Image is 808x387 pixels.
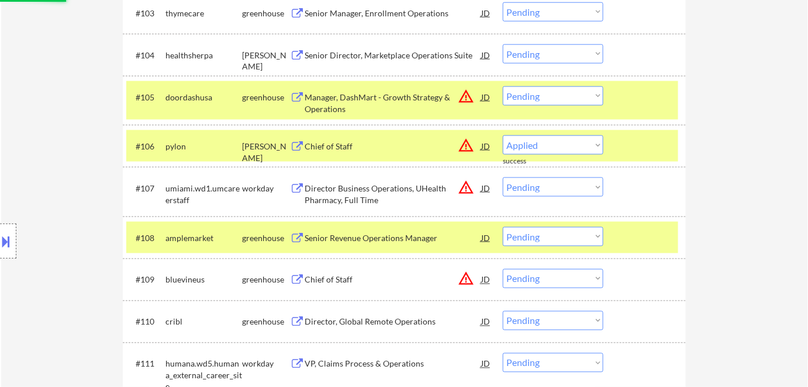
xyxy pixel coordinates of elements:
[165,8,242,19] div: thymecare
[136,50,156,61] div: #104
[242,50,290,72] div: [PERSON_NAME]
[305,274,481,286] div: Chief of Staff
[136,8,156,19] div: #103
[242,274,290,286] div: greenhouse
[242,316,290,328] div: greenhouse
[480,269,492,290] div: JD
[242,141,290,163] div: [PERSON_NAME]
[165,50,242,61] div: healthsherpa
[458,137,474,154] button: warning_amber
[503,156,550,166] div: success
[305,141,481,152] div: Chief of Staff
[480,135,492,156] div: JD
[458,88,474,104] button: warning_amber
[242,92,290,103] div: greenhouse
[458,271,474,287] button: warning_amber
[480,177,492,198] div: JD
[305,232,481,244] div: Senior Revenue Operations Manager
[305,92,481,114] div: Manager, DashMart - Growth Strategy & Operations
[305,316,481,328] div: Director, Global Remote Operations
[480,311,492,332] div: JD
[458,179,474,196] button: warning_amber
[242,232,290,244] div: greenhouse
[305,50,481,61] div: Senior Director, Marketplace Operations Suite
[480,227,492,248] div: JD
[305,8,481,19] div: Senior Manager, Enrollment Operations
[480,86,492,107] div: JD
[480,2,492,23] div: JD
[480,353,492,374] div: JD
[242,183,290,194] div: workday
[480,44,492,65] div: JD
[242,358,290,370] div: workday
[305,183,481,205] div: Director Business Operations, UHealth Pharmacy, Full Time
[305,358,481,370] div: VP, Claims Process & Operations
[242,8,290,19] div: greenhouse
